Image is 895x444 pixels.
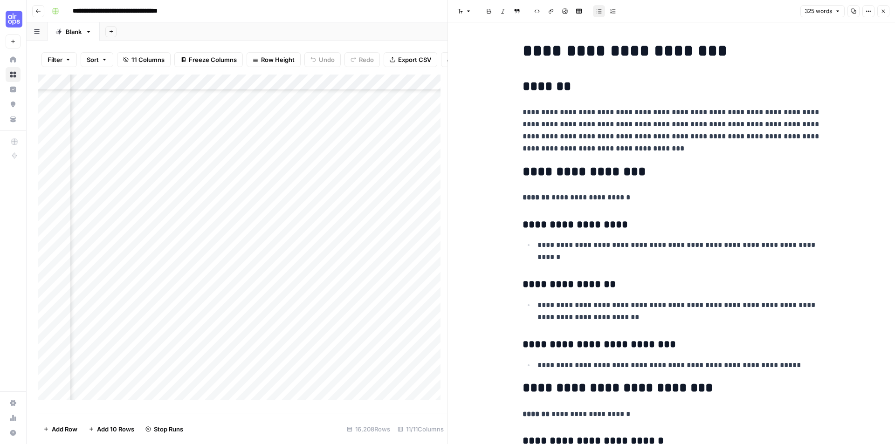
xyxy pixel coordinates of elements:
[319,55,335,64] span: Undo
[48,22,100,41] a: Blank
[805,7,832,15] span: 325 words
[87,55,99,64] span: Sort
[6,396,21,410] a: Settings
[6,410,21,425] a: Usage
[800,5,845,17] button: 325 words
[66,27,82,36] div: Blank
[83,422,140,437] button: Add 10 Rows
[81,52,113,67] button: Sort
[343,422,394,437] div: 16,208 Rows
[189,55,237,64] span: Freeze Columns
[261,55,295,64] span: Row Height
[359,55,374,64] span: Redo
[384,52,437,67] button: Export CSV
[52,424,77,434] span: Add Row
[117,52,171,67] button: 11 Columns
[247,52,301,67] button: Row Height
[6,52,21,67] a: Home
[344,52,380,67] button: Redo
[6,7,21,31] button: Workspace: Cohort 5
[174,52,243,67] button: Freeze Columns
[6,97,21,112] a: Opportunities
[304,52,341,67] button: Undo
[131,55,165,64] span: 11 Columns
[6,425,21,440] button: Help + Support
[6,67,21,82] a: Browse
[6,82,21,97] a: Insights
[38,422,83,437] button: Add Row
[140,422,189,437] button: Stop Runs
[398,55,431,64] span: Export CSV
[154,424,183,434] span: Stop Runs
[97,424,134,434] span: Add 10 Rows
[41,52,77,67] button: Filter
[394,422,447,437] div: 11/11 Columns
[6,112,21,127] a: Your Data
[48,55,62,64] span: Filter
[6,11,22,27] img: Cohort 5 Logo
